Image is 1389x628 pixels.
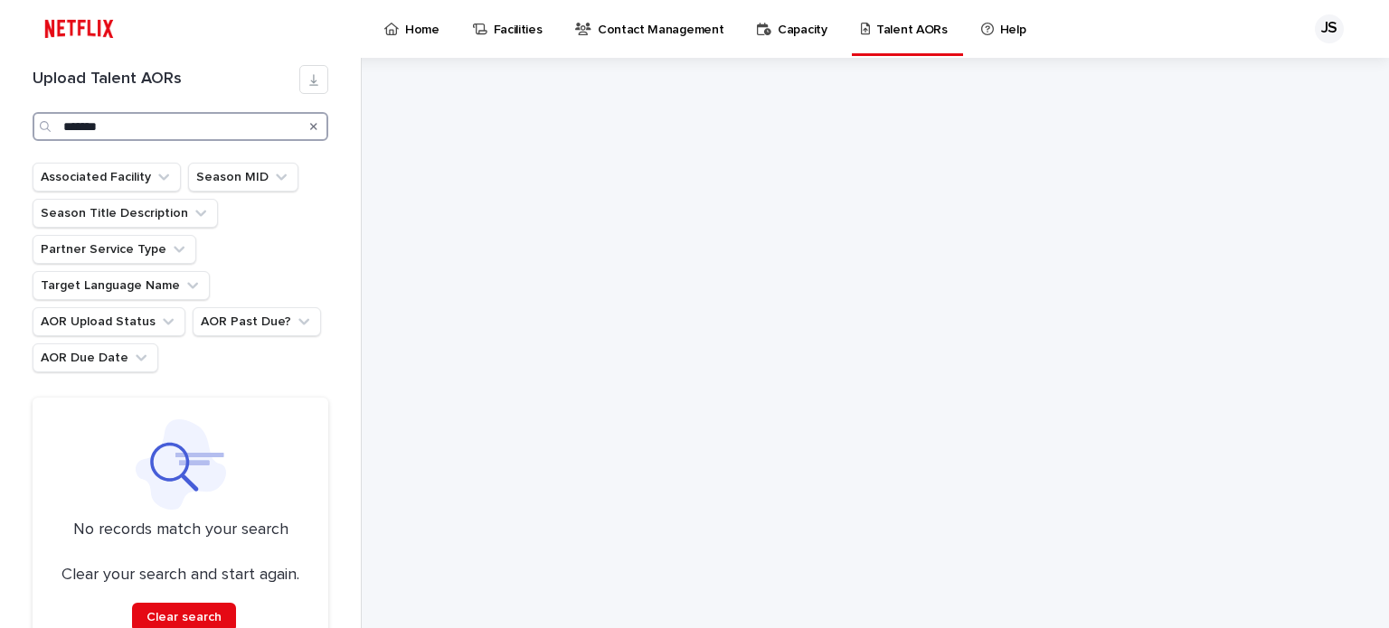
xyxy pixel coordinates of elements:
[33,235,196,264] button: Partner Service Type
[33,70,299,89] h1: Upload Talent AORs
[36,11,122,47] img: ifQbXi3ZQGMSEF7WDB7W
[193,307,321,336] button: AOR Past Due?
[188,163,298,192] button: Season MID
[33,307,185,336] button: AOR Upload Status
[61,566,299,586] p: Clear your search and start again.
[33,271,210,300] button: Target Language Name
[33,199,218,228] button: Season Title Description
[54,520,307,540] p: No records match your search
[33,112,328,141] input: Search
[146,611,222,623] span: Clear search
[1315,14,1344,43] div: JS
[33,343,158,372] button: AOR Due Date
[33,163,181,192] button: Associated Facility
